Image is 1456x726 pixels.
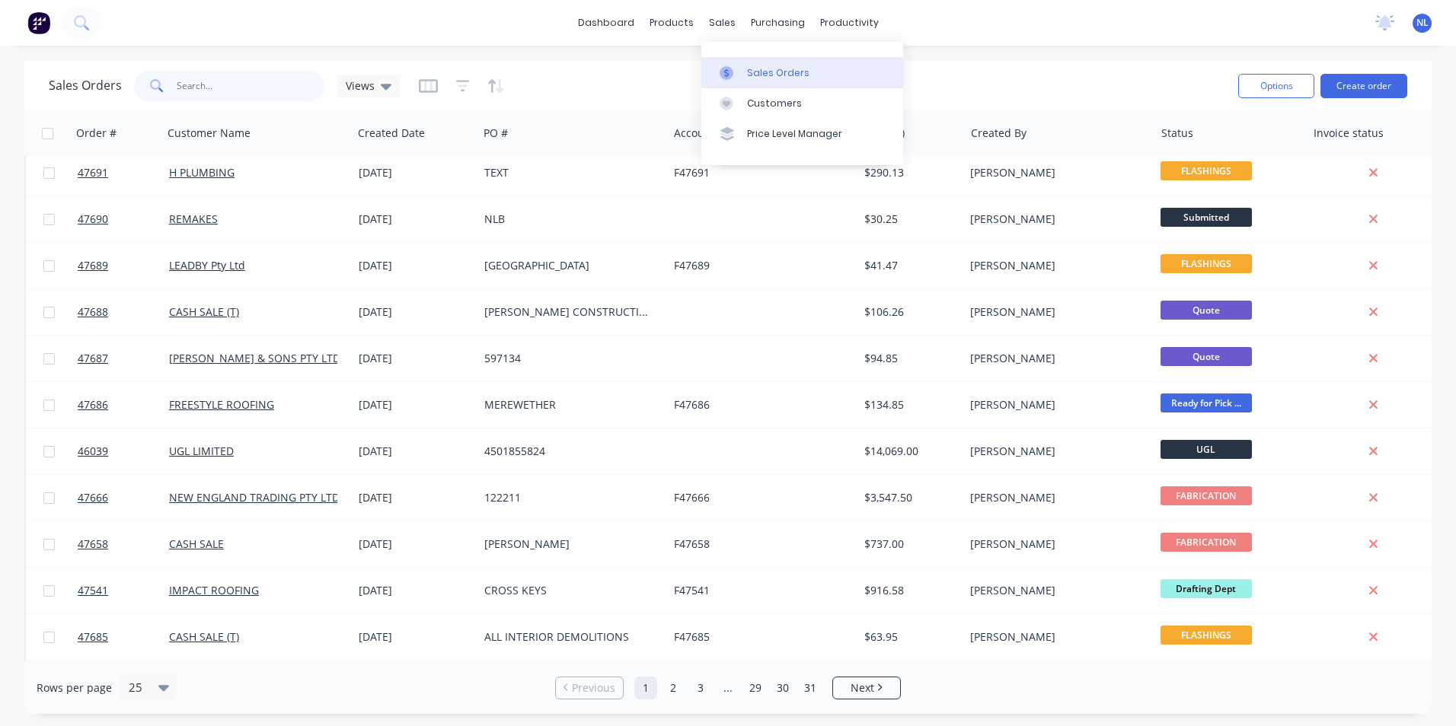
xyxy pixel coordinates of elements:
[78,428,169,474] a: 46039
[674,126,774,141] div: Accounting Order #
[743,11,813,34] div: purchasing
[78,583,108,598] span: 47541
[169,258,245,272] a: LEADBY Pty Ltd
[1161,533,1252,552] span: FABRICATION
[359,629,472,645] div: [DATE]
[169,212,218,226] a: REMAKES
[359,397,472,412] div: [DATE]
[970,258,1139,273] div: [PERSON_NAME]
[864,537,953,552] div: $737.00
[674,490,843,505] div: F47666
[27,11,50,34] img: Factory
[484,537,653,552] div: [PERSON_NAME]
[78,212,108,227] span: 47690
[359,258,472,273] div: [DATE]
[78,382,169,428] a: 47686
[1161,347,1252,366] span: Quote
[970,165,1139,180] div: [PERSON_NAME]
[1161,301,1252,320] span: Quote
[78,289,169,335] a: 47688
[662,677,685,699] a: Page 2
[169,444,234,458] a: UGL LIMITED
[169,583,259,597] a: IMPACT ROOFING
[169,304,239,319] a: CASH SALE (T)
[78,490,108,505] span: 47666
[771,677,794,699] a: Page 30
[701,57,903,88] a: Sales Orders
[970,537,1139,552] div: [PERSON_NAME]
[359,537,472,552] div: [DATE]
[674,397,843,412] div: F47686
[168,126,251,141] div: Customer Name
[799,677,822,699] a: Page 31
[833,680,900,696] a: Next page
[359,212,472,227] div: [DATE]
[169,351,340,365] a: [PERSON_NAME] & SONS PTY LTD
[484,258,653,273] div: [GEOGRAPHIC_DATA]
[37,680,112,696] span: Rows per page
[747,127,842,141] div: Price Level Manager
[971,126,1027,141] div: Created By
[78,336,169,381] a: 47687
[78,661,169,706] a: 47573
[78,243,169,288] a: 47689
[572,680,615,696] span: Previous
[359,304,472,320] div: [DATE]
[359,351,472,366] div: [DATE]
[701,11,743,34] div: sales
[1161,579,1252,598] span: Drafting Dept
[1161,486,1252,505] span: FABRICATION
[78,165,108,180] span: 47691
[864,258,953,273] div: $41.47
[970,629,1139,645] div: [PERSON_NAME]
[851,680,874,696] span: Next
[346,78,375,94] span: Views
[78,351,108,366] span: 47687
[642,11,701,34] div: products
[359,490,472,505] div: [DATE]
[674,629,843,645] div: F47685
[78,397,108,412] span: 47686
[1161,161,1252,180] span: FLASHINGS
[634,677,657,699] a: Page 1 is your current page
[970,583,1139,598] div: [PERSON_NAME]
[177,71,325,101] input: Search...
[1238,74,1314,98] button: Options
[1161,393,1252,412] span: Ready for Pick ...
[484,212,653,227] div: NLB
[76,126,117,141] div: Order #
[570,11,642,34] a: dashboard
[78,568,169,613] a: 47541
[78,475,169,521] a: 47666
[169,165,235,180] a: H PLUMBING
[169,490,340,505] a: NEW ENGLAND TRADING PTY LTD
[864,212,953,227] div: $30.25
[864,165,953,180] div: $290.13
[78,537,108,552] span: 47658
[674,165,843,180] div: F47691
[747,66,809,80] div: Sales Orders
[556,680,623,696] a: Previous page
[970,444,1139,459] div: [PERSON_NAME]
[674,537,843,552] div: F47658
[970,397,1139,412] div: [PERSON_NAME]
[1161,208,1252,227] span: Submitted
[1320,74,1407,98] button: Create order
[169,629,239,644] a: CASH SALE (T)
[78,521,169,567] a: 47658
[484,490,653,505] div: 122211
[701,88,903,119] a: Customers
[1161,254,1252,273] span: FLASHINGS
[78,150,169,196] a: 47691
[78,304,108,320] span: 47688
[358,126,425,141] div: Created Date
[747,97,802,110] div: Customers
[484,351,653,366] div: 597134
[78,629,108,645] span: 47685
[970,212,1139,227] div: [PERSON_NAME]
[864,490,953,505] div: $3,547.50
[717,677,739,699] a: Jump forward
[689,677,712,699] a: Page 3
[78,614,169,660] a: 47685
[864,444,953,459] div: $14,069.00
